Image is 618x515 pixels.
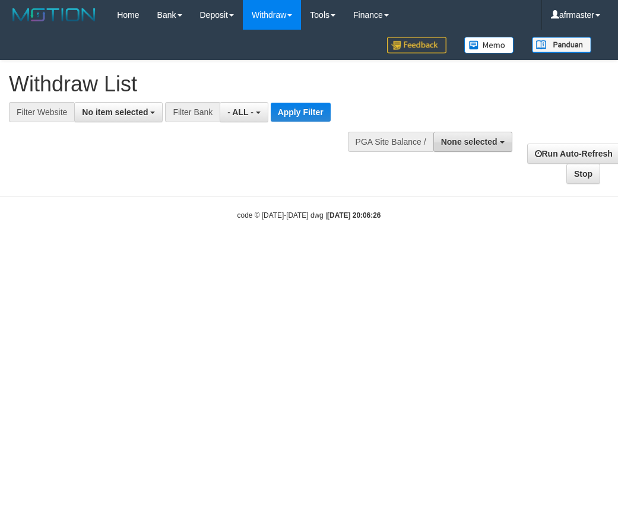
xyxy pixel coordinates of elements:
[237,211,381,220] small: code © [DATE]-[DATE] dwg |
[271,103,331,122] button: Apply Filter
[464,37,514,53] img: Button%20Memo.svg
[165,102,220,122] div: Filter Bank
[9,72,400,96] h1: Withdraw List
[9,6,99,24] img: MOTION_logo.png
[433,132,512,152] button: None selected
[82,107,148,117] span: No item selected
[441,137,497,147] span: None selected
[566,164,600,184] a: Stop
[9,102,74,122] div: Filter Website
[220,102,268,122] button: - ALL -
[348,132,433,152] div: PGA Site Balance /
[227,107,253,117] span: - ALL -
[327,211,381,220] strong: [DATE] 20:06:26
[74,102,163,122] button: No item selected
[387,37,446,53] img: Feedback.jpg
[532,37,591,53] img: panduan.png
